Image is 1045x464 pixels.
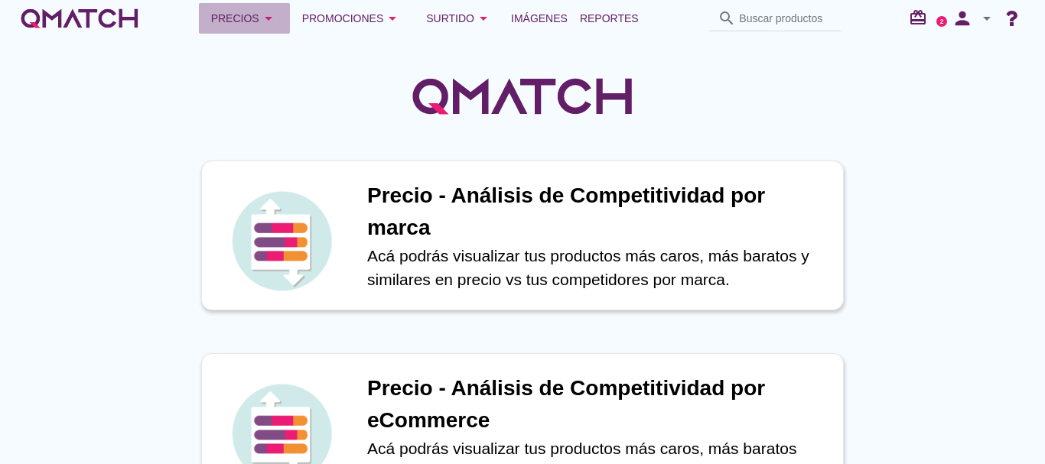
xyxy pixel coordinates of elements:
input: Buscar productos [739,6,832,31]
div: Precios [211,9,278,28]
img: icon [228,187,335,294]
button: Precios [199,3,290,34]
div: Promociones [302,9,402,28]
i: arrow_drop_down [259,9,278,28]
a: white-qmatch-logo [18,3,141,34]
a: Imágenes [505,3,574,34]
a: Reportes [574,3,645,34]
i: person [947,8,978,29]
button: Surtido [414,3,505,34]
i: search [718,9,736,28]
a: 2 [936,16,947,27]
i: arrow_drop_down [474,9,493,28]
p: Acá podrás visualizar tus productos más caros, más baratos y similares en precio vs tus competido... [367,244,828,292]
i: arrow_drop_down [978,9,996,28]
a: iconPrecio - Análisis de Competitividad por marcaAcá podrás visualizar tus productos más caros, m... [180,161,865,310]
h1: Precio - Análisis de Competitividad por marca [367,180,828,244]
i: arrow_drop_down [383,9,402,28]
span: Imágenes [511,9,568,28]
img: QMatchLogo [408,58,637,135]
i: redeem [909,8,933,27]
h1: Precio - Análisis de Competitividad por eCommerce [367,372,828,436]
div: Surtido [426,9,493,28]
text: 2 [940,18,944,24]
span: Reportes [580,9,639,28]
button: Promociones [290,3,415,34]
